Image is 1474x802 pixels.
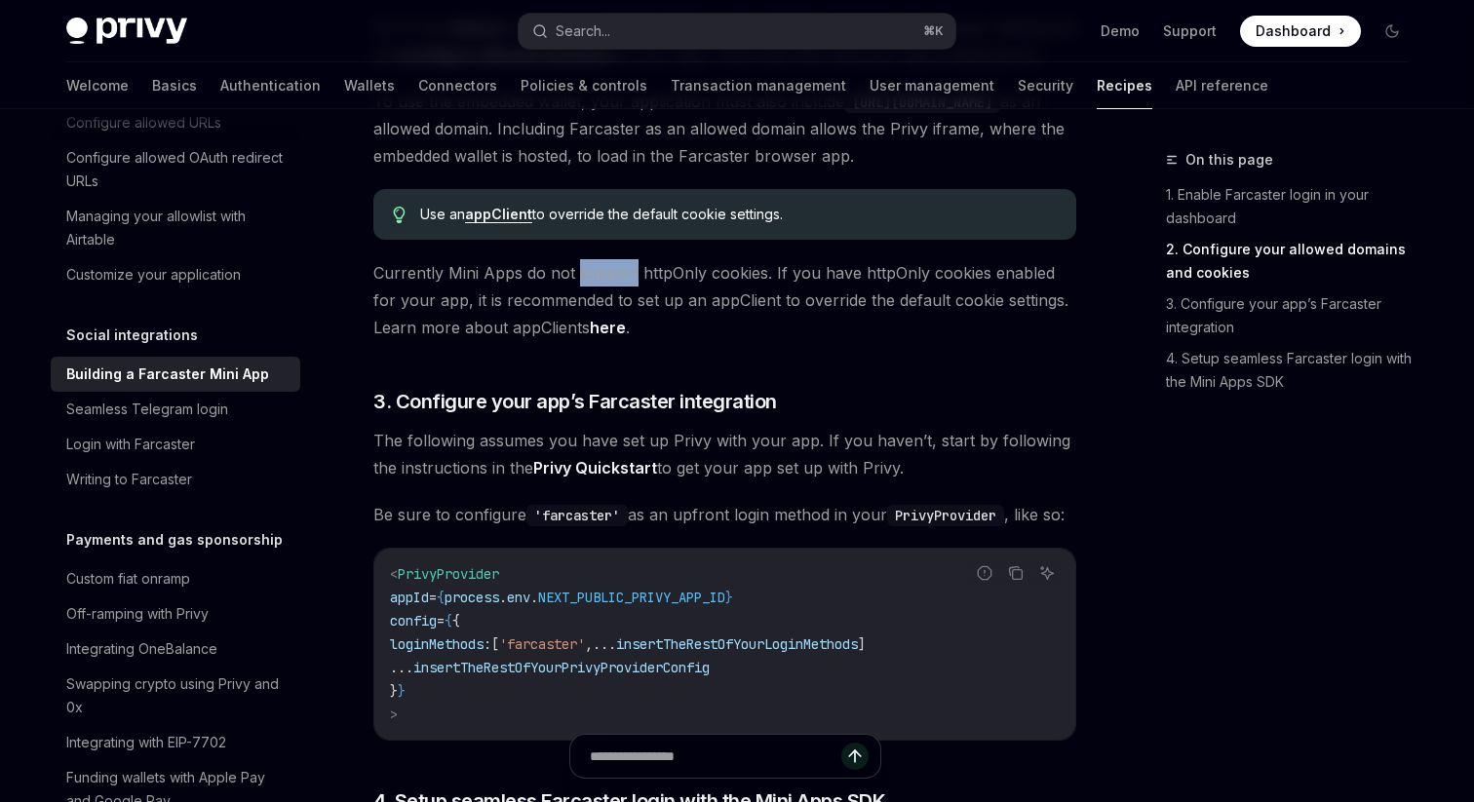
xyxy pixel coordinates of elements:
[491,635,499,653] span: [
[616,635,858,653] span: insertTheRestOfYourLoginMethods
[390,635,491,653] span: loginMethods:
[51,725,300,760] a: Integrating with EIP-7702
[437,589,445,606] span: {
[1256,21,1331,41] span: Dashboard
[1101,21,1140,41] a: Demo
[841,743,869,770] button: Send message
[593,635,616,653] span: ...
[51,392,300,427] a: Seamless Telegram login
[51,199,300,257] a: Managing your allowlist with Airtable
[507,589,530,606] span: env
[66,398,228,421] div: Seamless Telegram login
[533,458,657,477] strong: Privy Quickstart
[590,318,626,338] a: here
[66,146,289,193] div: Configure allowed OAuth redirect URLs
[1176,62,1268,109] a: API reference
[445,589,499,606] span: process
[437,612,445,630] span: =
[1166,234,1423,288] a: 2. Configure your allowed domains and cookies
[51,631,300,667] a: Integrating OneBalance
[533,458,657,478] a: Privy Quickstart
[538,589,725,606] span: NEXT_PUBLIC_PRIVY_APP_ID
[220,62,321,109] a: Authentication
[51,257,300,292] a: Customize your application
[972,560,997,586] button: Report incorrect code
[413,659,710,676] span: insertTheRestOfYourPrivyProviderConfig
[1166,179,1423,234] a: 1. Enable Farcaster login in your dashboard
[66,637,217,661] div: Integrating OneBalance
[344,62,395,109] a: Wallets
[373,427,1076,481] span: The following assumes you have set up Privy with your app. If you haven’t, start by following the...
[390,589,429,606] span: appId
[51,596,300,631] a: Off-ramping with Privy
[556,19,610,43] div: Search...
[66,18,187,45] img: dark logo
[390,565,398,583] span: <
[1166,343,1423,398] a: 4. Setup seamless Farcaster login with the Mini Apps SDK
[420,205,1057,224] span: Use an to override the default cookie settings.
[519,14,955,49] button: Search...⌘K
[452,612,460,630] span: {
[499,635,585,653] span: 'farcaster'
[66,672,289,719] div: Swapping crypto using Privy and 0x
[373,88,1076,170] span: To use the embedded wallet, your application must also include as an allowed domain. Including Fa...
[66,567,190,591] div: Custom fiat onramp
[152,62,197,109] a: Basics
[66,263,241,286] div: Customize your application
[445,612,452,630] span: {
[66,468,192,491] div: Writing to Farcaster
[373,259,1076,341] span: Currently Mini Apps do not support httpOnly cookies. If you have httpOnly cookies enabled for you...
[1377,16,1408,47] button: Toggle dark mode
[499,589,507,606] span: .
[373,388,777,415] span: 3. Configure your app’s Farcaster integration
[51,667,300,725] a: Swapping crypto using Privy and 0x
[373,501,1076,528] span: Be sure to configure as an upfront login method in your , like so:
[465,206,532,223] a: appClient
[398,565,499,583] span: PrivyProvider
[51,462,300,497] a: Writing to Farcaster
[66,62,129,109] a: Welcome
[390,706,398,723] span: >
[521,62,647,109] a: Policies & controls
[1097,62,1152,109] a: Recipes
[1185,148,1273,172] span: On this page
[1003,560,1028,586] button: Copy the contents from the code block
[390,659,413,676] span: ...
[1240,16,1361,47] a: Dashboard
[671,62,846,109] a: Transaction management
[66,433,195,456] div: Login with Farcaster
[66,528,283,552] h5: Payments and gas sponsorship
[66,205,289,251] div: Managing your allowlist with Airtable
[1166,288,1423,343] a: 3. Configure your app’s Farcaster integration
[870,62,994,109] a: User management
[51,561,300,596] a: Custom fiat onramp
[429,589,437,606] span: =
[51,140,300,199] a: Configure allowed OAuth redirect URLs
[725,589,733,606] span: }
[1018,62,1073,109] a: Security
[390,682,398,700] span: }
[844,92,1000,113] code: [URL][DOMAIN_NAME]
[66,731,226,754] div: Integrating with EIP-7702
[923,23,944,39] span: ⌘ K
[1163,21,1217,41] a: Support
[66,602,209,626] div: Off-ramping with Privy
[858,635,866,653] span: ]
[51,427,300,462] a: Login with Farcaster
[585,635,593,653] span: ,
[393,207,407,224] svg: Tip
[530,589,538,606] span: .
[418,62,497,109] a: Connectors
[390,612,437,630] span: config
[398,682,406,700] span: }
[887,505,1004,526] code: PrivyProvider
[66,324,198,347] h5: Social integrations
[1034,560,1060,586] button: Ask AI
[66,363,269,386] div: Building a Farcaster Mini App
[51,357,300,392] a: Building a Farcaster Mini App
[526,505,628,526] code: 'farcaster'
